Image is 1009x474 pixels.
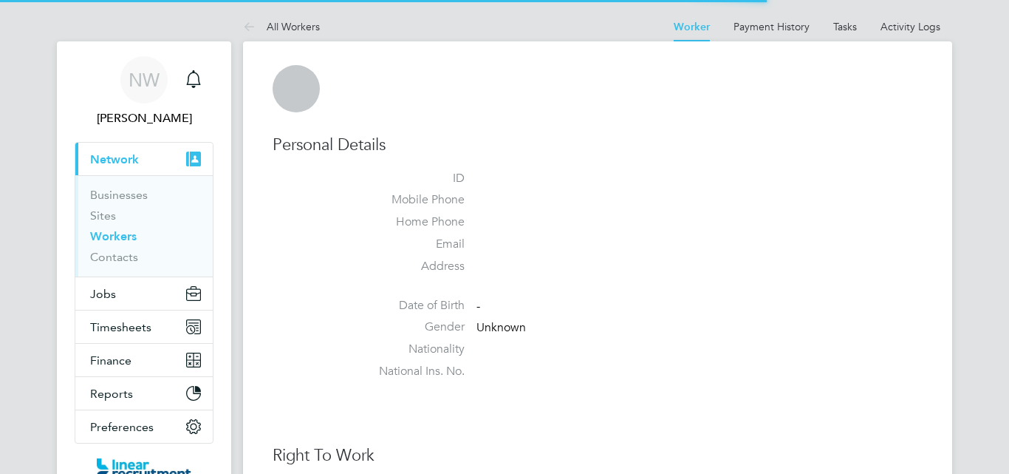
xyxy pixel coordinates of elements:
label: Address [361,259,465,274]
label: Home Phone [361,214,465,230]
button: Jobs [75,277,213,310]
label: ID [361,171,465,186]
h3: Personal Details [273,135,923,156]
label: Email [361,237,465,252]
a: NW[PERSON_NAME] [75,56,213,127]
label: Mobile Phone [361,192,465,208]
span: Finance [90,353,131,368]
h3: Right To Work [273,445,923,467]
span: Reports [90,387,133,401]
span: Network [90,152,139,166]
span: Jobs [90,287,116,301]
button: Reports [75,377,213,410]
label: Date of Birth [361,298,465,314]
label: Nationality [361,342,465,357]
a: Sites [90,209,116,223]
a: Businesses [90,188,148,202]
a: Contacts [90,250,138,264]
span: Unknown [476,321,526,336]
span: Timesheets [90,320,151,334]
span: NW [129,70,160,89]
span: Preferences [90,420,154,434]
span: - [476,299,480,314]
div: Network [75,175,213,277]
a: All Workers [243,20,320,33]
a: Workers [90,229,137,243]
a: Tasks [833,20,857,33]
label: Gender [361,319,465,335]
span: Nicola Wilson [75,109,213,127]
label: National Ins. No. [361,364,465,379]
a: Activity Logs [880,20,940,33]
button: Network [75,143,213,175]
a: Payment History [733,20,810,33]
button: Finance [75,344,213,376]
button: Preferences [75,410,213,443]
button: Timesheets [75,311,213,343]
a: Worker [674,21,710,33]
